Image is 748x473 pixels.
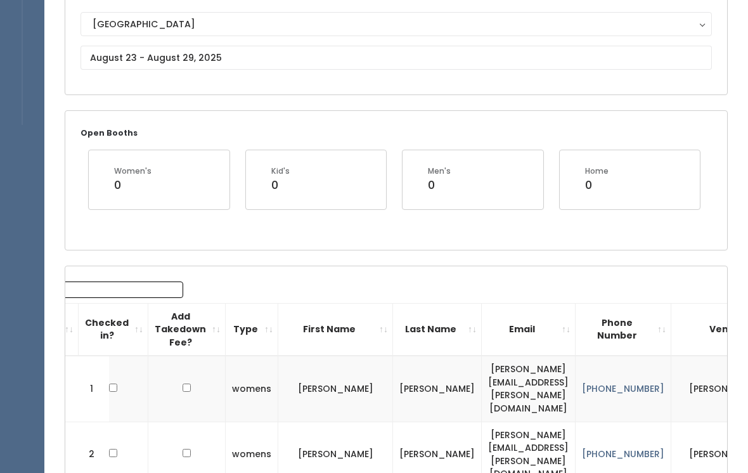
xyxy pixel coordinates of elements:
div: [GEOGRAPHIC_DATA] [93,18,700,32]
td: [PERSON_NAME][EMAIL_ADDRESS][PERSON_NAME][DOMAIN_NAME] [482,356,576,422]
td: womens [226,356,278,422]
div: Women's [114,166,152,178]
input: August 23 - August 29, 2025 [81,46,712,70]
div: 0 [114,178,152,194]
small: Open Booths [81,128,138,139]
button: [GEOGRAPHIC_DATA] [81,13,712,37]
th: Last Name: activate to sort column ascending [393,304,482,356]
div: Kid's [271,166,290,178]
th: First Name: activate to sort column ascending [278,304,393,356]
th: Checked in?: activate to sort column ascending [79,304,148,356]
th: Add Takedown Fee?: activate to sort column ascending [148,304,226,356]
td: [PERSON_NAME] [393,356,482,422]
a: [PHONE_NUMBER] [582,383,664,396]
td: 1 [65,356,110,422]
th: Type: activate to sort column ascending [226,304,278,356]
div: 0 [428,178,451,194]
div: Home [585,166,609,178]
td: [PERSON_NAME] [278,356,393,422]
div: 0 [271,178,290,194]
th: Email: activate to sort column ascending [482,304,576,356]
div: 0 [585,178,609,194]
th: Phone Number: activate to sort column ascending [576,304,671,356]
a: [PHONE_NUMBER] [582,448,664,461]
div: Men's [428,166,451,178]
input: Search: [22,282,183,299]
